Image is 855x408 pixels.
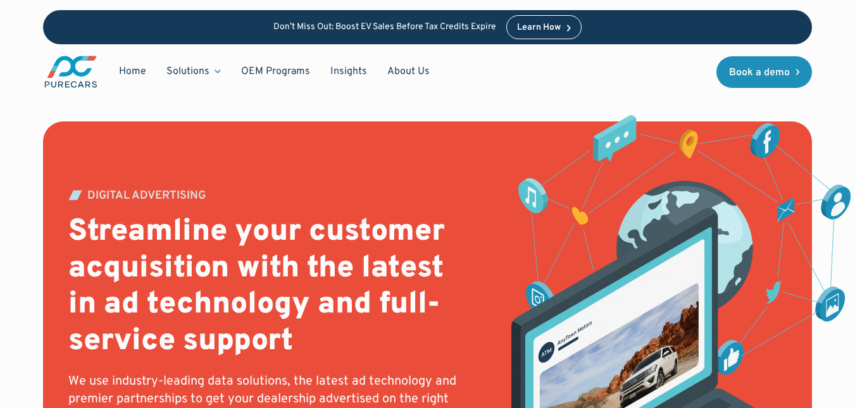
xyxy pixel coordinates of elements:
[109,59,156,83] a: Home
[506,15,582,39] a: Learn How
[729,68,790,78] div: Book a demo
[43,54,99,89] img: purecars logo
[517,23,561,32] div: Learn How
[68,214,478,360] h2: Streamline your customer acquisition with the latest in ad technology and full-service support
[377,59,440,83] a: About Us
[87,190,206,202] div: DIGITAL ADVERTISING
[156,59,231,83] div: Solutions
[320,59,377,83] a: Insights
[716,56,813,88] a: Book a demo
[231,59,320,83] a: OEM Programs
[273,22,496,33] p: Don’t Miss Out: Boost EV Sales Before Tax Credits Expire
[166,65,209,78] div: Solutions
[43,54,99,89] a: main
